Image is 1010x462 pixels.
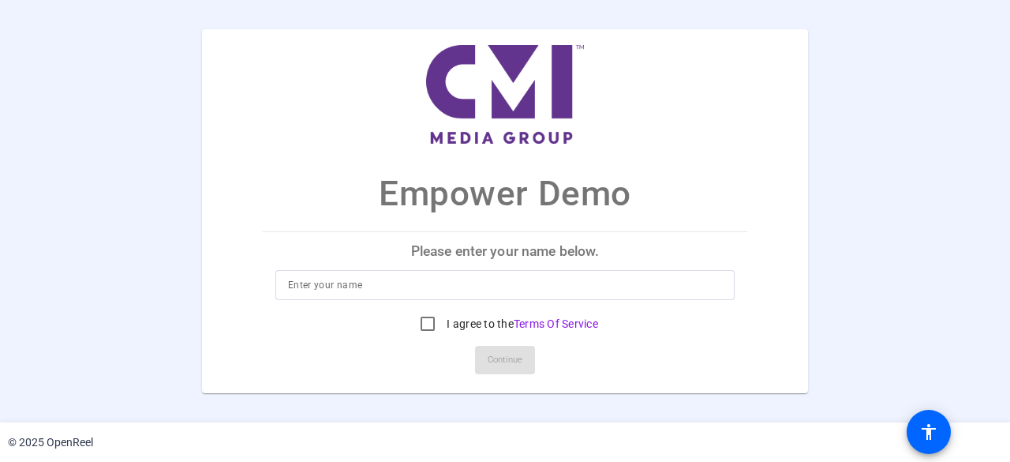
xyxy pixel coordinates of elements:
input: Enter your name [288,276,722,295]
p: Empower Demo [379,167,631,220]
div: © 2025 OpenReel [8,434,93,451]
label: I agree to the [443,316,598,332]
img: company-logo [426,45,584,145]
p: Please enter your name below. [263,232,747,270]
a: Terms Of Service [514,317,598,330]
mat-icon: accessibility [919,423,938,441]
